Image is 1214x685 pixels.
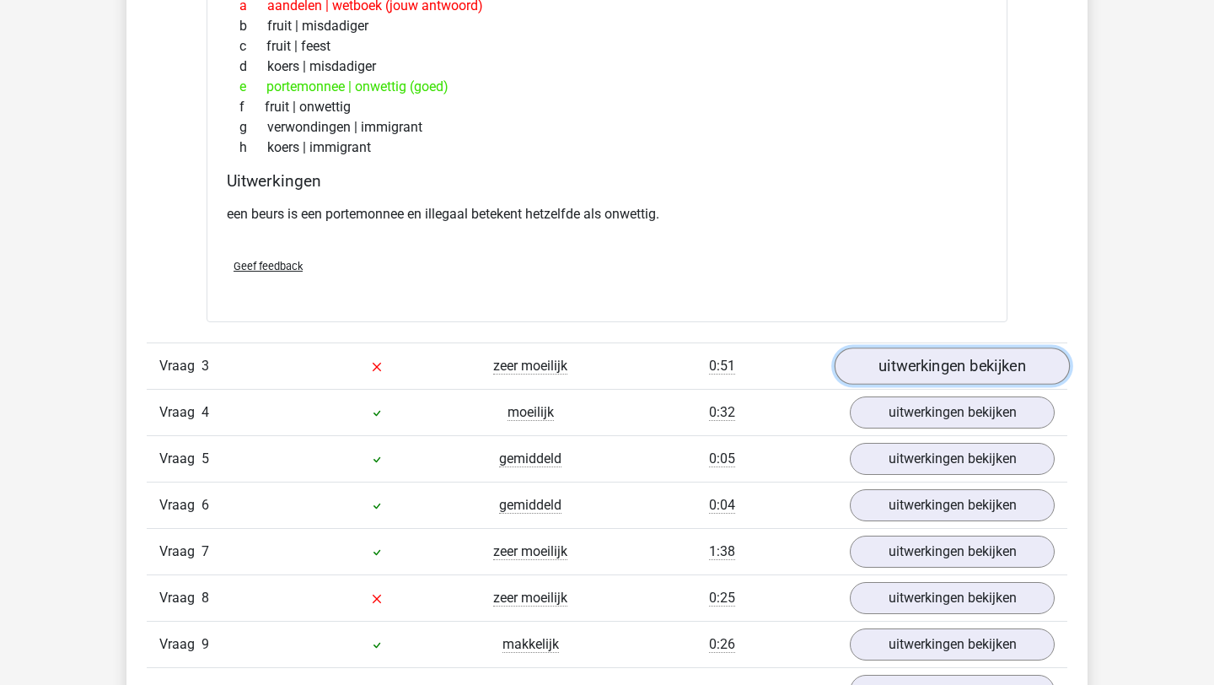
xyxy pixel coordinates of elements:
[850,628,1055,661] a: uitwerkingen bekijken
[227,204,987,224] p: een beurs is een portemonnee en illegaal betekent hetzelfde als onwettig.
[201,543,209,559] span: 7
[850,582,1055,614] a: uitwerkingen bekijken
[227,171,987,191] h4: Uitwerkingen
[850,396,1055,429] a: uitwerkingen bekijken
[709,636,735,653] span: 0:26
[709,404,735,421] span: 0:32
[239,117,267,138] span: g
[239,77,266,97] span: e
[239,97,265,117] span: f
[201,636,209,652] span: 9
[159,588,201,608] span: Vraag
[709,497,735,514] span: 0:04
[227,138,987,158] div: koers | immigrant
[709,543,735,560] span: 1:38
[201,404,209,420] span: 4
[159,634,201,655] span: Vraag
[234,260,303,272] span: Geef feedback
[493,358,567,375] span: zeer moeilijk
[159,356,201,376] span: Vraag
[709,590,735,607] span: 0:25
[227,16,987,36] div: fruit | misdadiger
[850,443,1055,475] a: uitwerkingen bekijken
[493,543,567,560] span: zeer moeilijk
[227,117,987,138] div: verwondingen | immigrant
[239,16,267,36] span: b
[850,489,1055,521] a: uitwerkingen bekijken
[159,402,201,423] span: Vraag
[835,348,1070,385] a: uitwerkingen bekijken
[159,495,201,515] span: Vraag
[159,449,201,469] span: Vraag
[499,450,561,467] span: gemiddeld
[502,636,559,653] span: makkelijk
[227,77,987,97] div: portemonnee | onwettig (goed)
[201,358,209,374] span: 3
[201,497,209,513] span: 6
[159,542,201,562] span: Vraag
[709,450,735,467] span: 0:05
[709,358,735,375] span: 0:51
[508,404,554,421] span: moeilijk
[239,138,267,158] span: h
[201,590,209,606] span: 8
[227,97,987,117] div: fruit | onwettig
[239,57,267,77] span: d
[850,536,1055,568] a: uitwerkingen bekijken
[493,590,567,607] span: zeer moeilijk
[227,36,987,57] div: fruit | feest
[239,36,266,57] span: c
[201,450,209,467] span: 5
[499,497,561,514] span: gemiddeld
[227,57,987,77] div: koers | misdadiger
